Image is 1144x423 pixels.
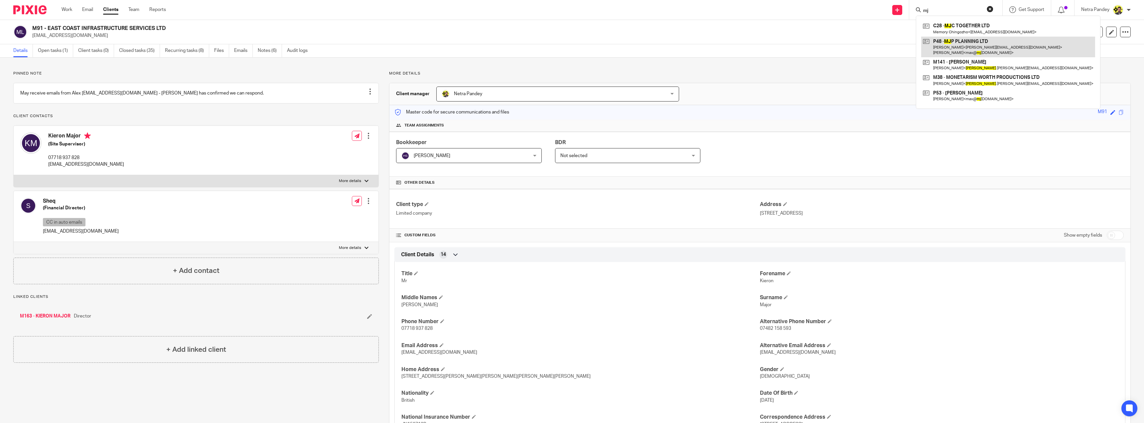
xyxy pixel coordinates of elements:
h4: Forename [760,270,1118,277]
span: 07718 937 828 [401,326,433,331]
a: Recurring tasks (8) [165,44,209,57]
h4: Gender [760,366,1118,373]
span: Mr [401,279,407,283]
span: 07482 158 593 [760,326,791,331]
img: svg%3E [13,25,27,39]
p: Master code for secure communications and files [394,109,509,115]
a: Client tasks (0) [78,44,114,57]
button: Clear [987,6,993,12]
span: [PERSON_NAME] [401,303,438,307]
p: [EMAIL_ADDRESS][DOMAIN_NAME] [32,32,1040,39]
span: Director [74,313,91,319]
span: Kieron [760,279,774,283]
img: Pixie [13,5,47,14]
span: British [401,398,415,403]
a: Audit logs [287,44,313,57]
span: Team assignments [404,123,444,128]
h4: Alternative Email Address [760,342,1118,349]
span: Other details [404,180,435,185]
span: BDR [555,140,566,145]
p: CC in auto emails [43,218,85,226]
h4: Phone Number [401,318,760,325]
h4: + Add linked client [166,344,226,355]
span: [EMAIL_ADDRESS][DOMAIN_NAME] [401,350,477,355]
h4: + Add contact [173,266,219,276]
h4: Alternative Phone Number [760,318,1118,325]
img: Netra-New-Starbridge-Yellow.jpg [1113,5,1123,15]
img: svg%3E [20,198,36,214]
span: [EMAIL_ADDRESS][DOMAIN_NAME] [760,350,836,355]
span: [DEMOGRAPHIC_DATA] [760,374,810,379]
a: Email [82,6,93,13]
p: 07718 937 828 [48,154,124,161]
h4: Address [760,201,1124,208]
h4: Title [401,270,760,277]
a: Work [62,6,72,13]
h4: Kieron Major [48,132,124,141]
p: Pinned note [13,71,379,76]
span: [STREET_ADDRESS][PERSON_NAME][PERSON_NAME][PERSON_NAME][PERSON_NAME] [401,374,591,379]
p: Netra Pandey [1081,6,1109,13]
h4: Sheq [43,198,119,205]
h4: Middle Names [401,294,760,301]
span: 14 [441,251,446,258]
label: Show empty fields [1064,232,1102,239]
h2: M91 - EAST COAST INFRASTRUCTURE SERVICES LTD [32,25,839,32]
img: svg%3E [401,152,409,160]
img: Netra-New-Starbridge-Yellow.jpg [442,90,450,98]
h4: Email Address [401,342,760,349]
h4: Client type [396,201,760,208]
h5: (Site Supervisor) [48,141,124,147]
span: Bookkeeper [396,140,427,145]
a: Closed tasks (35) [119,44,160,57]
input: Search [923,8,982,14]
p: More details [339,178,361,184]
p: Linked clients [13,294,379,300]
a: Emails [234,44,253,57]
i: Primary [84,132,91,139]
h5: (Financial Director) [43,205,119,211]
h4: Surname [760,294,1118,301]
p: Limited company [396,210,760,217]
h3: Client manager [396,91,430,97]
p: [EMAIL_ADDRESS][DOMAIN_NAME] [43,228,119,235]
a: Clients [103,6,118,13]
div: M91 [1098,108,1107,116]
span: [PERSON_NAME] [414,153,450,158]
img: svg%3E [20,132,42,154]
p: Client contacts [13,113,379,119]
p: [EMAIL_ADDRESS][DOMAIN_NAME] [48,161,124,168]
span: Not selected [560,153,587,158]
a: M163 - KIERON MAJOR [20,313,71,319]
p: More details [339,245,361,251]
p: [STREET_ADDRESS] [760,210,1124,217]
span: [DATE] [760,398,774,403]
span: Major [760,303,772,307]
a: Team [128,6,139,13]
span: Client Details [401,251,434,258]
p: More details [389,71,1131,76]
a: Reports [149,6,166,13]
a: Open tasks (1) [38,44,73,57]
span: Get Support [1019,7,1044,12]
h4: Correspondence Address [760,414,1118,421]
span: Netra Pandey [454,92,482,96]
h4: Date Of Birth [760,390,1118,397]
h4: CUSTOM FIELDS [396,233,760,238]
h4: Home Address [401,366,760,373]
h4: Nationality [401,390,760,397]
h4: National Insurance Number [401,414,760,421]
a: Files [214,44,229,57]
a: Notes (6) [258,44,282,57]
a: Details [13,44,33,57]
